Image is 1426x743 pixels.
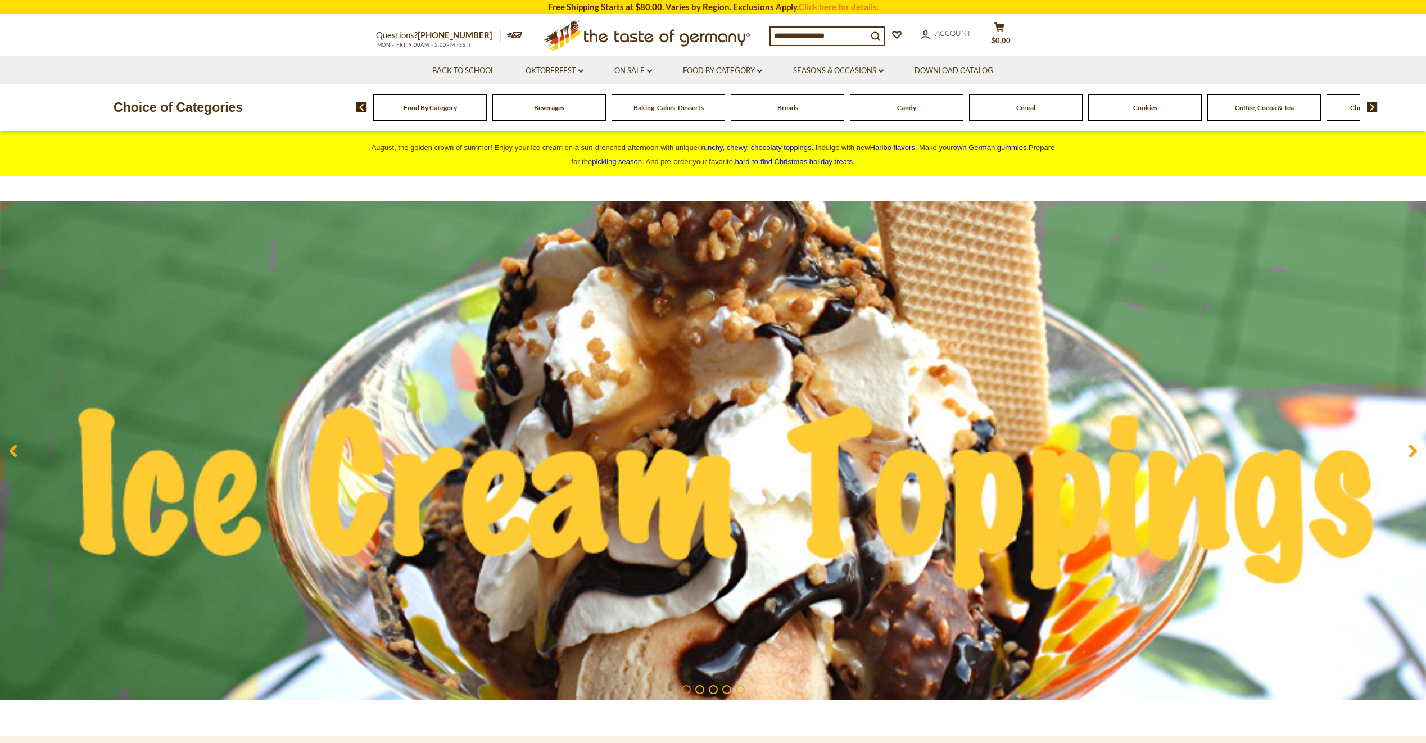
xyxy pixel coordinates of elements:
button: $0.00 [983,22,1017,50]
img: previous arrow [356,102,367,112]
span: . [735,157,855,166]
img: next arrow [1367,102,1378,112]
span: Account [935,29,971,38]
a: Food By Category [683,65,762,77]
a: Click here for details. [799,2,879,12]
a: Breads [777,103,798,112]
a: hard-to-find Christmas holiday treats [735,157,853,166]
span: August, the golden crown of summer! Enjoy your ice cream on a sun-drenched afternoon with unique ... [372,143,1055,166]
a: Cookies [1133,103,1157,112]
a: Candy [897,103,916,112]
a: Seasons & Occasions [793,65,884,77]
p: Questions? [376,28,501,43]
a: On Sale [614,65,652,77]
a: Account [921,28,971,40]
a: [PHONE_NUMBER] [418,30,492,40]
a: Oktoberfest [526,65,583,77]
span: MON - FRI, 9:00AM - 5:00PM (EST) [376,42,472,48]
a: Haribo flavors [870,143,915,152]
a: Chocolate & Marzipan [1350,103,1417,112]
a: own German gummies. [953,143,1029,152]
a: Baking, Cakes, Desserts [633,103,704,112]
a: Cereal [1016,103,1035,112]
a: Beverages [534,103,564,112]
span: own German gummies [953,143,1027,152]
a: Food By Category [404,103,457,112]
a: pickling season [592,157,642,166]
a: crunchy, chewy, chocolaty toppings [698,143,812,152]
a: Back to School [432,65,495,77]
span: $0.00 [991,36,1011,45]
a: Coffee, Cocoa & Tea [1235,103,1294,112]
span: runchy, chewy, chocolaty toppings [701,143,811,152]
a: Download Catalog [915,65,993,77]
